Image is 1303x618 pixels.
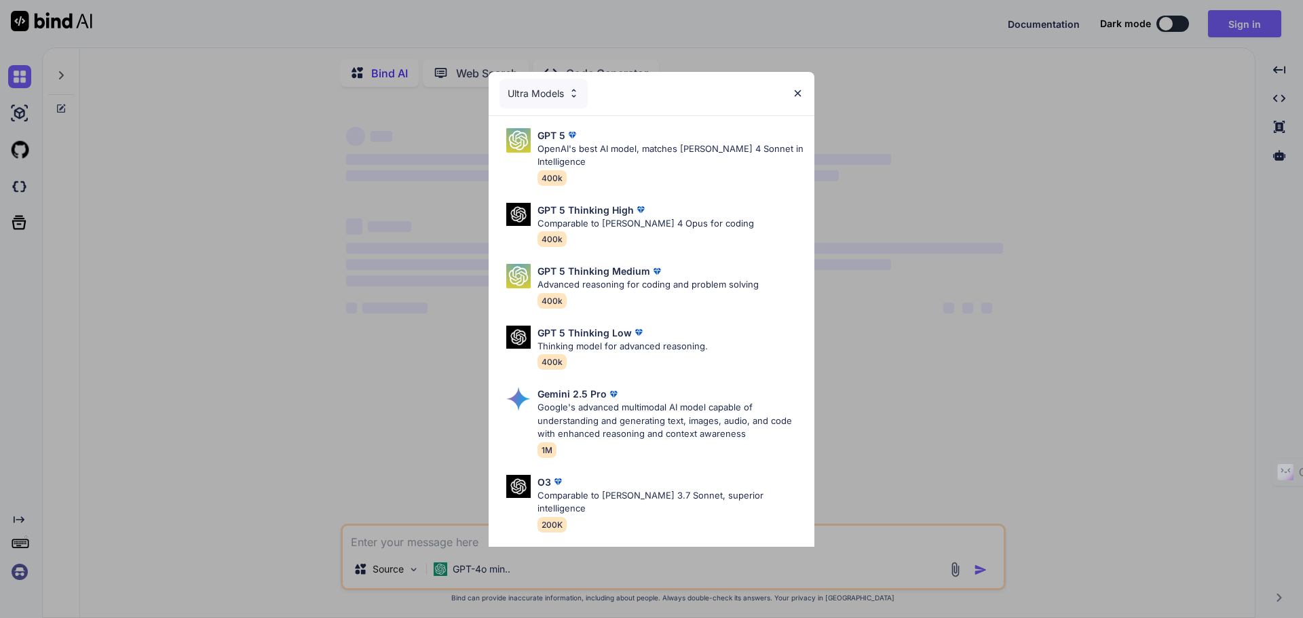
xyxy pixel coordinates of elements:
[506,387,531,411] img: Pick Models
[537,401,804,441] p: Google's advanced multimodal AI model capable of understanding and generating text, images, audio...
[506,475,531,499] img: Pick Models
[792,88,804,99] img: close
[506,128,531,153] img: Pick Models
[551,475,565,488] img: premium
[537,203,634,217] p: GPT 5 Thinking High
[506,264,531,288] img: Pick Models
[537,128,565,142] p: GPT 5
[537,354,567,370] span: 400k
[568,88,580,99] img: Pick Models
[506,326,531,349] img: Pick Models
[607,387,620,401] img: premium
[537,293,567,309] span: 400k
[537,217,754,231] p: Comparable to [PERSON_NAME] 4 Opus for coding
[537,387,607,401] p: Gemini 2.5 Pro
[537,170,567,186] span: 400k
[537,264,650,278] p: GPT 5 Thinking Medium
[499,79,588,109] div: Ultra Models
[537,475,551,489] p: O3
[634,203,647,216] img: premium
[537,278,759,292] p: Advanced reasoning for coding and problem solving
[632,326,645,339] img: premium
[537,517,567,533] span: 200K
[537,340,708,353] p: Thinking model for advanced reasoning.
[537,231,567,247] span: 400k
[537,442,556,458] span: 1M
[537,326,632,340] p: GPT 5 Thinking Low
[537,489,804,516] p: Comparable to [PERSON_NAME] 3.7 Sonnet, superior intelligence
[537,142,804,169] p: OpenAI's best AI model, matches [PERSON_NAME] 4 Sonnet in Intelligence
[565,128,579,142] img: premium
[650,265,664,278] img: premium
[506,203,531,227] img: Pick Models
